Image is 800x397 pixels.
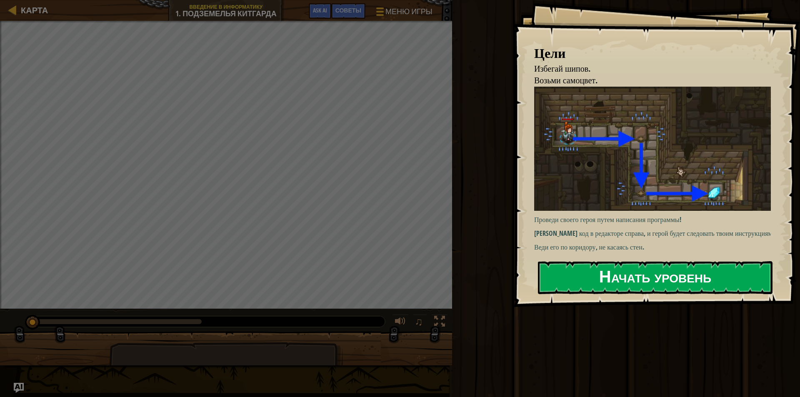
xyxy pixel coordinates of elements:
[413,314,427,331] button: ♫
[313,6,327,14] span: Ask AI
[385,6,432,17] span: Меню игры
[309,3,331,19] button: Ask AI
[21,5,48,16] span: Карта
[534,63,590,74] span: Избегай шипов.
[534,215,777,225] p: Проведи своего героя путем написания программы!
[534,242,777,252] p: Веди его по коридору, не касаясь стен.
[524,63,769,75] li: Избегай шипов.
[534,229,777,238] p: [PERSON_NAME] код в редакторе справа, и герой будет следовать твоим инструкциям.
[392,314,409,331] button: Регулировать громкость
[415,315,423,328] span: ♫
[534,75,597,86] span: Возьми самоцвет.
[370,3,437,23] button: Меню игры
[431,314,448,331] button: Переключить полноэкранный режим
[534,44,771,63] div: Цели
[538,261,772,294] button: Начать уровень
[17,5,48,16] a: Карта
[14,383,24,393] button: Ask AI
[524,75,769,87] li: Возьми самоцвет.
[335,6,361,14] span: Советы
[534,87,777,211] img: Подземелья Китгарда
